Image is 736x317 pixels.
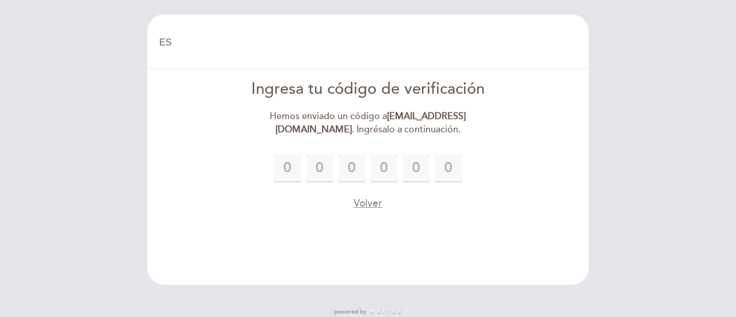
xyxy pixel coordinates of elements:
[369,309,402,315] img: MEITRE
[236,78,500,101] div: Ingresa tu código de verificación
[306,155,333,182] input: 0
[435,155,462,182] input: 0
[338,155,366,182] input: 0
[402,155,430,182] input: 0
[334,308,402,316] a: powered by
[236,110,500,136] div: Hemos enviado un código a . Ingrésalo a continuación.
[370,155,398,182] input: 0
[334,308,366,316] span: powered by
[354,196,382,211] button: Volver
[274,155,301,182] input: 0
[275,110,466,135] strong: [EMAIL_ADDRESS][DOMAIN_NAME]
